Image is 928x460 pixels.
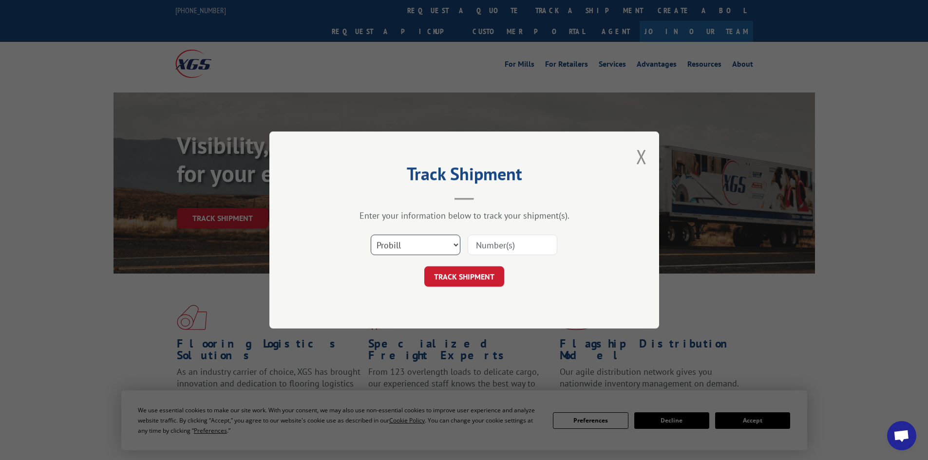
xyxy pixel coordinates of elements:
div: Enter your information below to track your shipment(s). [318,210,610,221]
input: Number(s) [468,235,557,255]
button: Close modal [636,144,647,169]
button: TRACK SHIPMENT [424,266,504,287]
h2: Track Shipment [318,167,610,185]
div: Open chat [887,421,916,450]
